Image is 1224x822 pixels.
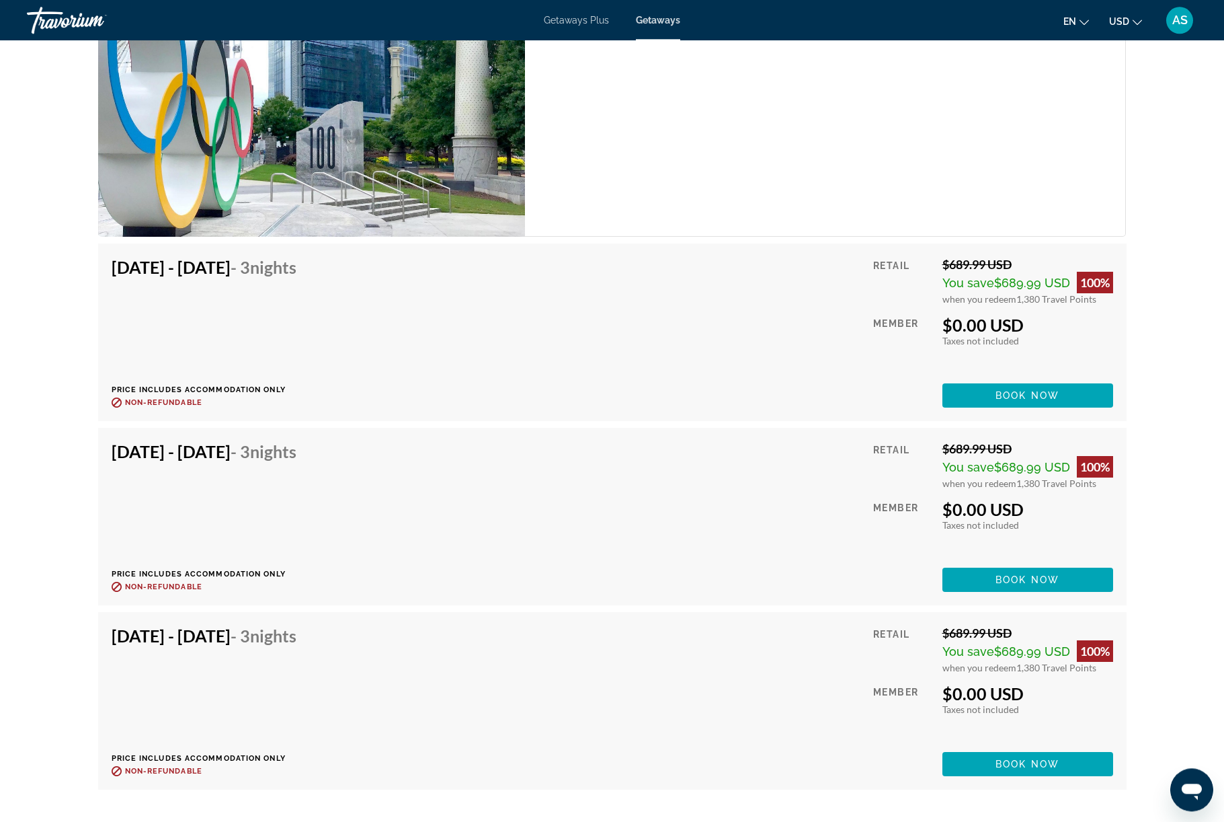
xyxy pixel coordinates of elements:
h4: [DATE] - [DATE] [112,441,296,461]
span: USD [1109,16,1129,27]
span: 1,380 Travel Points [1016,293,1096,305]
span: AS [1172,13,1188,27]
span: $689.99 USD [994,460,1070,474]
div: Retail [873,441,932,489]
span: - 3 [231,441,296,461]
a: Travorium [27,3,161,38]
div: Retail [873,257,932,305]
p: Price includes accommodation only [112,754,307,763]
div: $689.99 USD [942,626,1113,640]
span: Taxes not included [942,704,1019,715]
div: $689.99 USD [942,257,1113,272]
span: You save [942,644,994,659]
div: $0.00 USD [942,683,1113,704]
h4: [DATE] - [DATE] [112,257,296,277]
span: Nights [250,626,296,646]
span: Non-refundable [125,583,202,591]
button: Change language [1063,11,1089,31]
span: $689.99 USD [994,644,1070,659]
span: when you redeem [942,662,1016,673]
div: 100% [1077,456,1113,478]
span: You save [942,276,994,290]
span: when you redeem [942,293,1016,305]
span: Taxes not included [942,519,1019,531]
div: $689.99 USD [942,441,1113,456]
div: Member [873,683,932,742]
span: Non-refundable [125,767,202,776]
span: 1,380 Travel Points [1016,478,1096,489]
a: Getaways Plus [544,15,609,26]
span: You save [942,460,994,474]
p: Price includes accommodation only [112,570,307,578]
span: - 3 [231,257,296,277]
div: 100% [1077,640,1113,662]
span: Book now [995,759,1059,770]
div: $0.00 USD [942,499,1113,519]
p: Price includes accommodation only [112,385,307,394]
span: $689.99 USD [994,276,1070,290]
div: Member [873,499,932,558]
div: 100% [1077,272,1113,293]
div: $0.00 USD [942,315,1113,335]
div: Retail [873,626,932,673]
span: - 3 [231,626,296,646]
button: Change currency [1109,11,1142,31]
span: Taxes not included [942,335,1019,346]
iframe: Button to launch messaging window [1170,768,1213,811]
span: Book now [995,390,1059,401]
span: Nights [250,257,296,277]
button: Book now [942,752,1113,776]
span: Non-refundable [125,398,202,407]
span: en [1063,16,1076,27]
a: Getaways [636,15,680,26]
h4: [DATE] - [DATE] [112,626,296,646]
button: Book now [942,568,1113,592]
span: Book now [995,574,1059,585]
button: User Menu [1162,6,1197,34]
span: 1,380 Travel Points [1016,662,1096,673]
button: Book now [942,383,1113,408]
span: Nights [250,441,296,461]
span: when you redeem [942,478,1016,489]
div: Member [873,315,932,373]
